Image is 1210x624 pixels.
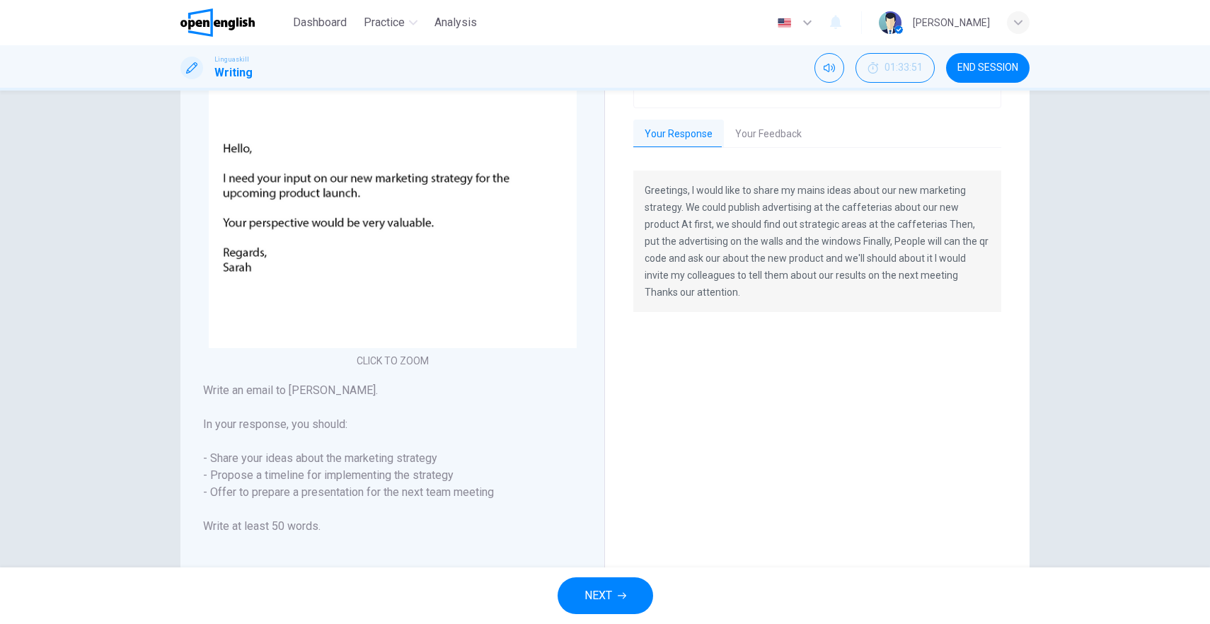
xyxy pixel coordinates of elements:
[645,182,990,301] p: Greetings, I would like to share my mains ideas about our new marketing strategy. We could publis...
[214,64,253,81] h1: Writing
[957,62,1018,74] span: END SESSION
[584,586,612,606] span: NEXT
[203,382,582,535] h6: Write an email to [PERSON_NAME]. In your response, you should: - Share your ideas about the marke...
[776,18,793,28] img: en
[814,53,844,83] div: Mute
[364,14,405,31] span: Practice
[946,53,1030,83] button: END SESSION
[724,120,813,149] button: Your Feedback
[855,53,935,83] div: Hide
[633,120,1001,149] div: basic tabs example
[879,11,901,34] img: Profile picture
[293,14,347,31] span: Dashboard
[633,120,724,149] button: Your Response
[287,10,352,35] button: Dashboard
[913,14,990,31] div: [PERSON_NAME]
[434,14,477,31] span: Analysis
[885,62,923,74] span: 01:33:51
[558,577,653,614] button: NEXT
[180,8,255,37] img: OpenEnglish logo
[855,53,935,83] button: 01:33:51
[429,10,483,35] button: Analysis
[358,10,423,35] button: Practice
[180,8,287,37] a: OpenEnglish logo
[214,54,249,64] span: Linguaskill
